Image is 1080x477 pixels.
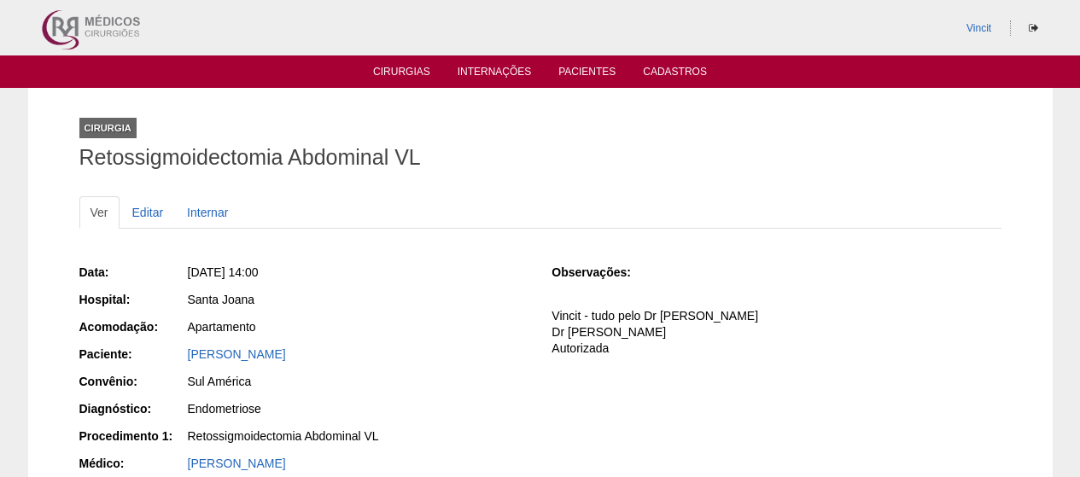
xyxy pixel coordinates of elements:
a: Internar [176,196,239,229]
div: Data: [79,264,186,281]
a: [PERSON_NAME] [188,347,286,361]
div: Retossigmoidectomia Abdominal VL [188,428,528,445]
div: Cirurgia [79,118,137,138]
a: Cadastros [643,66,707,83]
a: Editar [121,196,175,229]
h1: Retossigmoidectomia Abdominal VL [79,147,1001,168]
div: Médico: [79,455,186,472]
div: Paciente: [79,346,186,363]
a: Ver [79,196,120,229]
div: Hospital: [79,291,186,308]
div: Observações: [552,264,658,281]
div: Acomodação: [79,318,186,335]
a: [PERSON_NAME] [188,457,286,470]
a: Pacientes [558,66,616,83]
div: Endometriose [188,400,528,417]
a: Internações [458,66,532,83]
div: Apartamento [188,318,528,335]
div: Diagnóstico: [79,400,186,417]
a: Cirurgias [373,66,430,83]
a: Vincit [966,22,991,34]
div: Santa Joana [188,291,528,308]
div: Convênio: [79,373,186,390]
p: Vincit - tudo pelo Dr [PERSON_NAME] Dr [PERSON_NAME] Autorizada [552,308,1001,357]
span: [DATE] 14:00 [188,265,259,279]
div: Procedimento 1: [79,428,186,445]
div: Sul América [188,373,528,390]
i: Sair [1029,23,1038,33]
